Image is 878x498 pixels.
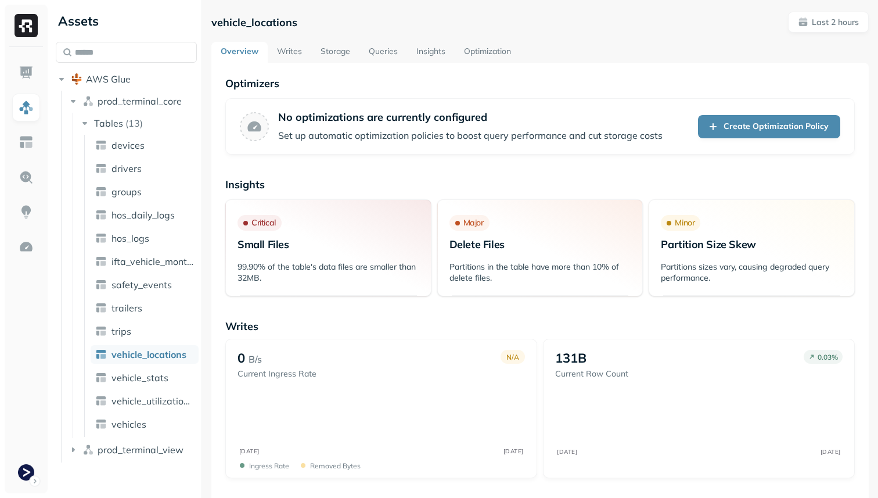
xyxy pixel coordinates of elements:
p: Critical [251,217,276,228]
div: Assets [56,12,197,30]
p: Small Files [238,238,419,251]
p: Partition Size Skew [661,238,843,251]
span: trailers [111,302,142,314]
a: vehicles [91,415,199,433]
p: Minor [675,217,695,228]
button: prod_terminal_view [67,440,197,459]
span: hos_logs [111,232,149,244]
img: table [95,372,107,384]
a: safety_events [91,275,199,294]
button: Tables(13) [79,114,198,132]
p: Set up automatic optimization policies to boost query performance and cut storage costs [278,128,663,142]
p: 99.90% of the table's data files are smaller than 32MB. [238,261,419,284]
a: devices [91,136,199,155]
a: Insights [407,42,455,63]
p: B/s [249,352,262,366]
img: table [95,186,107,198]
span: vehicle_utilization_day [111,395,194,407]
a: hos_logs [91,229,199,248]
p: Current Row Count [555,368,628,379]
p: Current Ingress Rate [238,368,316,379]
a: Create Optimization Policy [698,115,840,138]
p: Optimizers [225,77,855,90]
span: drivers [111,163,142,174]
tspan: [DATE] [239,447,259,455]
img: table [95,232,107,244]
span: Tables [94,117,123,129]
a: Overview [211,42,268,63]
img: root [71,73,82,85]
img: table [95,325,107,337]
a: Storage [311,42,359,63]
a: trips [91,322,199,341]
p: Delete Files [449,238,631,251]
img: table [95,163,107,174]
img: Asset Explorer [19,135,34,150]
p: 0 [238,350,245,366]
span: prod_terminal_core [98,95,182,107]
span: safety_events [111,279,172,291]
p: Last 2 hours [812,17,859,28]
span: prod_terminal_view [98,444,183,456]
img: Terminal [18,464,34,481]
img: Dashboard [19,65,34,80]
img: table [95,418,107,430]
p: 0.03 % [818,353,838,361]
p: 131B [555,350,586,366]
a: vehicle_utilization_day [91,392,199,410]
a: groups [91,182,199,201]
img: Optimization [19,239,34,255]
img: table [95,395,107,407]
p: vehicle_locations [211,16,297,29]
img: table [95,279,107,291]
img: table [95,209,107,221]
tspan: [DATE] [503,447,523,455]
span: vehicles [111,418,146,430]
img: table [95,139,107,151]
a: Writes [268,42,311,63]
p: Removed bytes [310,461,361,470]
a: Optimization [455,42,520,63]
img: table [95,302,107,314]
img: Query Explorer [19,170,34,185]
a: ifta_vehicle_months [91,252,199,271]
button: AWS Glue [56,70,197,88]
p: Writes [225,320,855,333]
img: Assets [19,100,34,115]
button: prod_terminal_core [67,92,197,110]
a: hos_daily_logs [91,206,199,224]
p: N/A [506,353,519,361]
span: groups [111,186,142,198]
span: ifta_vehicle_months [111,256,194,267]
p: Partitions in the table have more than 10% of delete files. [449,261,631,284]
a: vehicle_stats [91,368,199,387]
tspan: [DATE] [821,448,841,455]
a: trailers [91,299,199,317]
span: vehicle_stats [111,372,168,384]
span: AWS Glue [86,73,131,85]
p: Partitions sizes vary, causing degraded query performance. [661,261,843,284]
p: Insights [225,178,855,191]
img: Ryft [15,14,38,37]
p: Major [463,217,484,228]
p: Ingress Rate [249,461,289,470]
span: hos_daily_logs [111,209,175,221]
a: Queries [359,42,407,63]
span: vehicle_locations [111,349,186,360]
span: trips [111,325,131,337]
img: namespace [82,444,94,456]
img: table [95,349,107,360]
img: Insights [19,205,34,220]
img: namespace [82,95,94,107]
a: drivers [91,159,199,178]
span: devices [111,139,145,151]
p: ( 13 ) [125,117,143,129]
p: No optimizations are currently configured [278,110,663,124]
tspan: [DATE] [557,448,577,455]
a: vehicle_locations [91,345,199,364]
button: Last 2 hours [788,12,869,33]
img: table [95,256,107,267]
